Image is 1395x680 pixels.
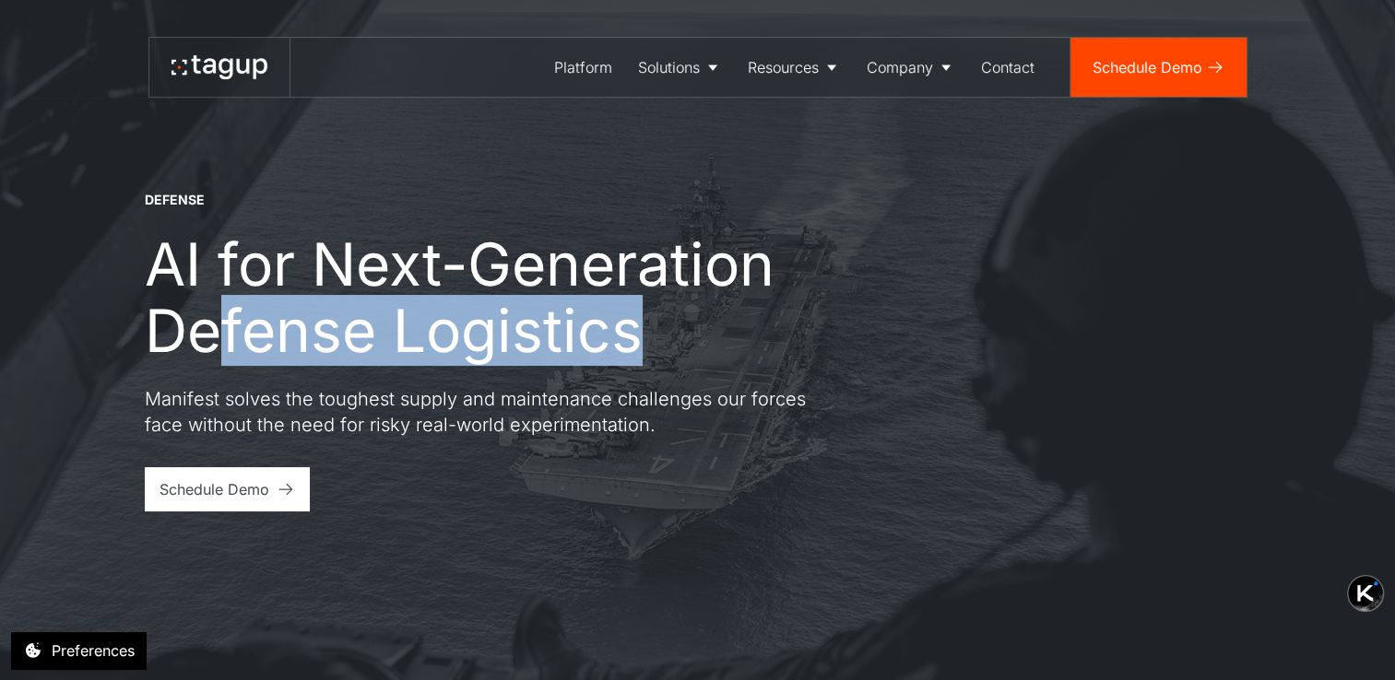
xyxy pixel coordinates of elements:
div: Platform [554,56,612,78]
div: Preferences [52,639,135,662]
div: DEFENSE [145,191,205,209]
a: Solutions [625,38,735,97]
div: Solutions [638,56,700,78]
a: Company [854,38,968,97]
div: Schedule Demo [1093,56,1202,78]
a: Schedule Demo [145,467,310,511]
a: Platform [541,38,625,97]
div: Contact [981,56,1034,78]
p: Manifest solves the toughest supply and maintenance challenges our forces face without the need f... [145,386,809,438]
div: Company [867,56,933,78]
div: Resources [748,56,819,78]
a: Contact [968,38,1047,97]
a: Schedule Demo [1070,38,1247,97]
a: Resources [735,38,854,97]
div: Schedule Demo [160,478,269,500]
h1: AI for Next-Generation Defense Logistics [145,231,919,364]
